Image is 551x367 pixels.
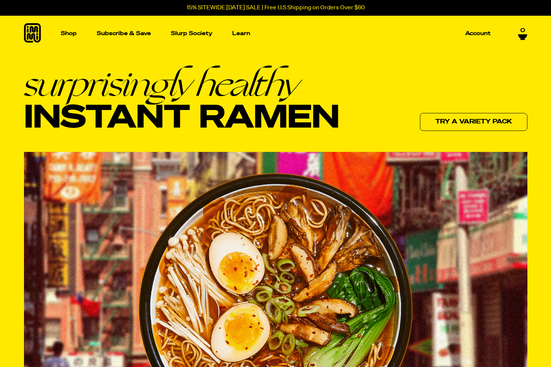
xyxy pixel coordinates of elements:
nav: Main navigation [58,16,494,51]
p: Shop [61,31,77,36]
a: 0 [518,26,527,39]
em: surprisingly healthy [24,66,340,101]
p: Slurp Society [171,31,212,36]
a: Try a variety pack [420,113,527,131]
p: Learn [232,31,250,36]
h1: Instant Ramen [24,66,340,136]
a: Account [462,28,494,39]
a: Slurp Society [168,28,215,39]
span: 0 [520,26,525,33]
p: Subscribe & Save [97,31,151,36]
p: Account [465,31,491,36]
a: Shop [58,16,80,51]
p: 15% SITEWIDE [DATE] SALE | Free U.S Shipping on Orders Over $60 [187,4,365,11]
a: Subscribe & Save [94,28,154,39]
a: Learn [229,16,253,51]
